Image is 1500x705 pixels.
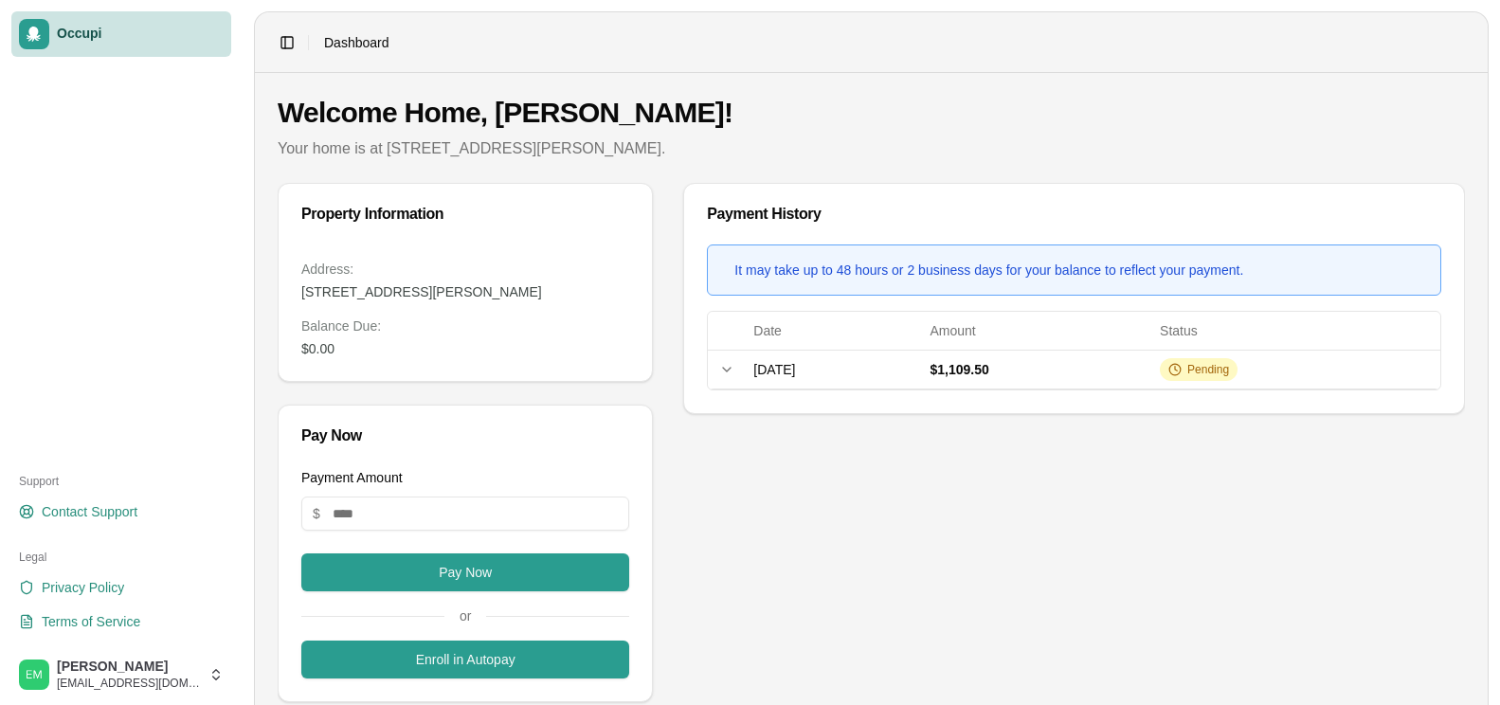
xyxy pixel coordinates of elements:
dt: Balance Due : [301,316,629,335]
th: Date [746,312,922,350]
a: Occupi [11,11,231,57]
dd: [STREET_ADDRESS][PERSON_NAME] [301,282,629,301]
p: Your home is at [STREET_ADDRESS][PERSON_NAME]. [278,137,1465,160]
div: It may take up to 48 hours or 2 business days for your balance to reflect your payment. [734,261,1243,280]
nav: breadcrumb [324,33,389,52]
div: Payment History [707,207,1441,222]
a: Contact Support [11,497,231,527]
h1: Welcome Home, [PERSON_NAME]! [278,96,1465,130]
span: or [444,606,486,625]
th: Status [1152,312,1440,350]
span: [DATE] [753,362,795,377]
span: Pending [1187,362,1229,377]
span: Dashboard [324,33,389,52]
span: Contact Support [42,502,137,521]
div: Legal [11,542,231,572]
label: Payment Amount [301,470,403,485]
span: [PERSON_NAME] [57,659,201,676]
span: Terms of Service [42,612,140,631]
dt: Address: [301,260,629,279]
a: Terms of Service [11,606,231,637]
div: Pay Now [301,428,629,443]
button: Enroll in Autopay [301,641,629,678]
th: Amount [922,312,1152,350]
a: Privacy Policy [11,572,231,603]
span: $1,109.50 [930,362,988,377]
span: [EMAIL_ADDRESS][DOMAIN_NAME] [57,676,201,691]
button: Pay Now [301,553,629,591]
span: $ [313,504,320,523]
span: Privacy Policy [42,578,124,597]
img: Edward Myles [19,660,49,690]
span: Occupi [57,26,224,43]
dd: $0.00 [301,339,629,358]
button: Edward Myles[PERSON_NAME][EMAIL_ADDRESS][DOMAIN_NAME] [11,652,231,697]
div: Property Information [301,207,629,222]
div: Support [11,466,231,497]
